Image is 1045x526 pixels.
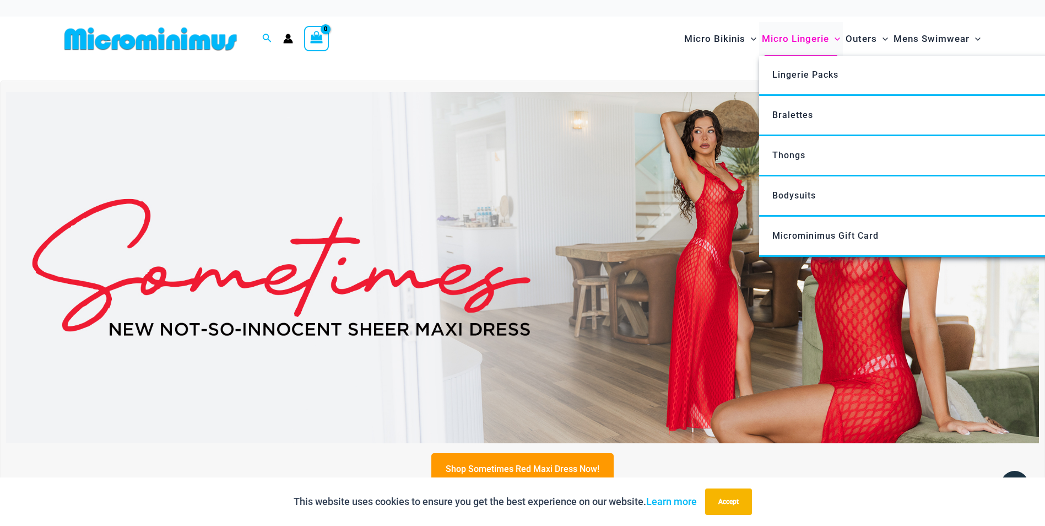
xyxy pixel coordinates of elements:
button: Accept [705,489,752,515]
span: Menu Toggle [745,25,756,53]
img: Sometimes Red Maxi Dress [6,92,1039,443]
a: OutersMenu ToggleMenu Toggle [843,22,891,56]
a: Shop Sometimes Red Maxi Dress Now! [431,453,614,485]
p: This website uses cookies to ensure you get the best experience on our website. [294,493,697,510]
span: Micro Lingerie [762,25,829,53]
span: Mens Swimwear [894,25,970,53]
a: Mens SwimwearMenu ToggleMenu Toggle [891,22,983,56]
img: MM SHOP LOGO FLAT [60,26,241,51]
a: Search icon link [262,32,272,46]
a: View Shopping Cart, empty [304,26,329,51]
span: Menu Toggle [877,25,888,53]
span: Thongs [772,150,805,160]
span: Outers [846,25,877,53]
a: Account icon link [283,34,293,44]
a: Micro BikinisMenu ToggleMenu Toggle [681,22,759,56]
span: Microminimus Gift Card [772,230,879,241]
span: Bralettes [772,110,813,120]
span: Menu Toggle [970,25,981,53]
a: Learn more [646,496,697,507]
span: Micro Bikinis [684,25,745,53]
nav: Site Navigation [680,20,986,57]
span: Menu Toggle [829,25,840,53]
span: Lingerie Packs [772,69,838,80]
a: Micro LingerieMenu ToggleMenu Toggle [759,22,843,56]
span: Bodysuits [772,190,816,201]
